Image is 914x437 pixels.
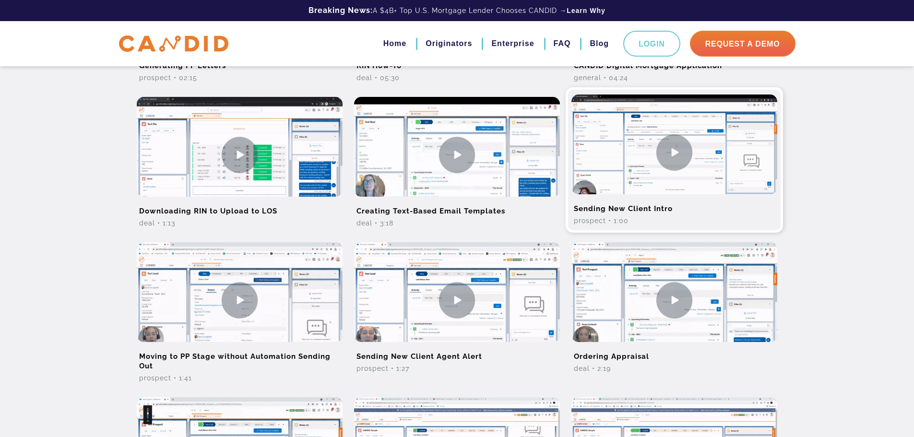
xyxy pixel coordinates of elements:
[119,35,228,52] img: CANDID APP
[491,35,534,52] a: Enterprise
[354,197,560,218] h2: Creating Text-Based Email Templates
[571,364,777,373] div: Deal • 2:19
[571,73,777,83] div: General • 04:24
[554,35,571,52] a: FAQ
[137,373,343,383] div: Prospect • 1:41
[571,94,777,210] img: Sending New Client Intro Video
[590,35,609,52] a: Blog
[354,73,560,83] div: Deal • 05:30
[354,342,560,364] h2: Sending New Client Agent Alert
[623,31,680,57] a: Login
[567,6,605,15] a: Learn Why
[571,216,777,225] div: Prospect • 1:00
[383,35,406,52] a: Home
[137,218,343,228] div: Deal • 1:13
[571,242,777,358] img: Ordering Appraisal Video
[690,31,795,57] a: Request A Demo
[309,6,373,15] b: Breaking News:
[426,35,472,52] a: Originators
[137,97,343,213] img: Downloading RIN to Upload to LOS Video
[354,364,560,373] div: Prospect • 1:27
[137,342,343,373] h2: Moving to PP Stage without Automation Sending Out
[137,73,343,83] div: Prospect • 02:15
[571,194,777,216] h2: Sending New Client Intro
[354,218,560,228] div: Deal • 3:18
[137,242,343,358] img: Moving to PP Stage without Automation Sending Out Video
[354,242,560,358] img: Sending New Client Agent Alert Video
[137,197,343,218] h2: Downloading RIN to Upload to LOS
[354,97,560,213] img: Creating Text-Based Email Templates Video
[571,342,777,364] h2: Ordering Appraisal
